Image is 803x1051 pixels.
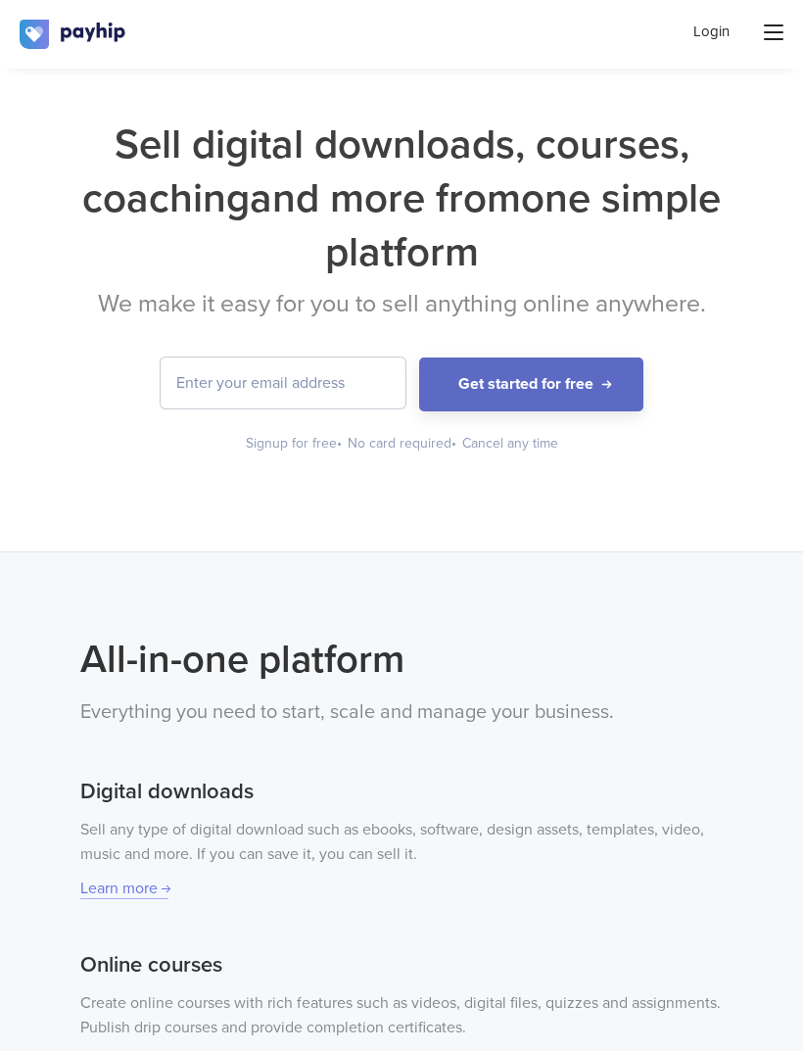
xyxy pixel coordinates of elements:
a: Learn more [80,879,168,899]
h2: We make it easy for you to sell anything online anywhere. [80,289,723,318]
span: • [337,435,342,452]
div: No card required [348,434,458,454]
img: logo.svg [20,20,127,49]
h2: All-in-one platform [80,631,723,688]
p: Create online courses with rich features such as videos, digital files, quizzes and assignments. ... [80,991,723,1040]
p: Everything you need to start, scale and manage your business. [80,697,723,728]
h3: Digital downloads [80,777,723,808]
span: • [451,435,456,452]
button: Get started for free [419,358,643,411]
span: one simple platform [325,173,722,277]
h1: Sell digital downloads, courses, coaching and more from [80,118,723,279]
div: Signup for free [246,434,344,454]
input: Enter your email address [161,358,405,408]
div: Cancel any time [462,434,558,454]
p: Sell any type of digital download such as ebooks, software, design assets, templates, video, musi... [80,818,723,867]
a: Login [693,22,730,42]
h3: Online courses [80,950,723,981]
